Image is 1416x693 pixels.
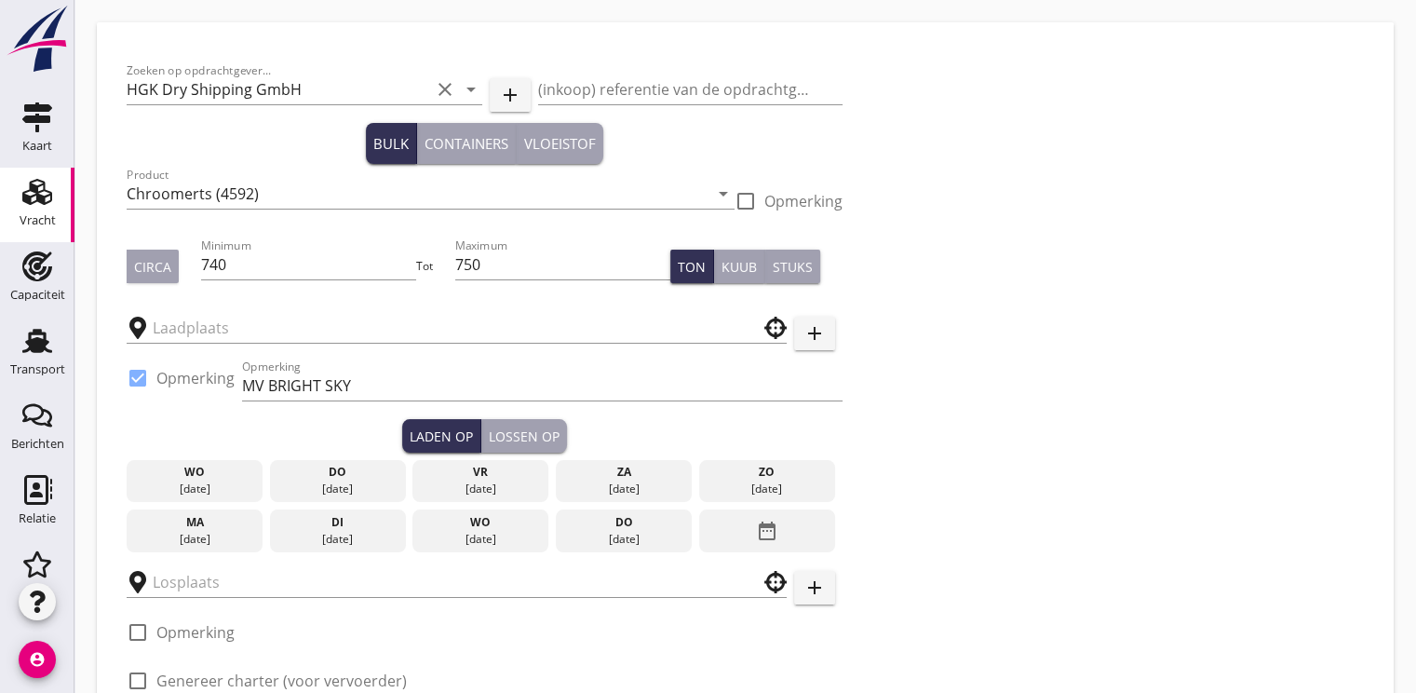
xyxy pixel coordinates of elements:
[721,257,757,277] div: Kuub
[402,419,481,453] button: Laden op
[134,257,171,277] div: Circa
[499,84,521,106] i: add
[764,192,843,211] label: Opmerking
[410,427,473,446] div: Laden op
[416,258,455,275] div: Tot
[19,512,56,524] div: Relatie
[803,577,826,599] i: add
[417,481,544,497] div: [DATE]
[156,672,407,690] label: Genereer charter (voor vervoerder)
[678,257,706,277] div: Ton
[274,481,400,497] div: [DATE]
[274,464,400,481] div: do
[455,250,671,279] input: Maximum
[10,363,65,375] div: Transport
[417,531,544,548] div: [DATE]
[20,214,56,226] div: Vracht
[803,322,826,345] i: add
[201,250,417,279] input: Minimum
[481,419,567,453] button: Lossen op
[489,427,560,446] div: Lossen op
[712,183,735,205] i: arrow_drop_down
[417,514,544,531] div: wo
[127,250,179,283] button: Circa
[10,289,65,301] div: Capaciteit
[765,250,820,283] button: Stuks
[19,641,56,678] i: account_circle
[417,123,517,164] button: Containers
[560,531,687,548] div: [DATE]
[127,75,430,104] input: Zoeken op opdrachtgever...
[274,514,400,531] div: di
[560,464,687,481] div: za
[560,481,687,497] div: [DATE]
[4,5,71,74] img: logo-small.a267ee39.svg
[131,464,258,481] div: wo
[131,531,258,548] div: [DATE]
[156,623,235,642] label: Opmerking
[131,481,258,497] div: [DATE]
[714,250,765,283] button: Kuub
[153,313,735,343] input: Laadplaats
[274,531,400,548] div: [DATE]
[560,514,687,531] div: do
[22,140,52,152] div: Kaart
[131,514,258,531] div: ma
[538,75,842,104] input: (inkoop) referentie van de opdrachtgever
[670,250,714,283] button: Ton
[756,514,778,548] i: date_range
[704,481,830,497] div: [DATE]
[425,133,508,155] div: Containers
[242,371,843,401] input: Opmerking
[156,369,235,387] label: Opmerking
[524,133,596,155] div: Vloeistof
[517,123,603,164] button: Vloeistof
[11,438,64,450] div: Berichten
[434,78,456,101] i: clear
[366,123,417,164] button: Bulk
[153,567,735,597] input: Losplaats
[417,464,544,481] div: vr
[704,464,830,481] div: zo
[773,257,813,277] div: Stuks
[373,133,409,155] div: Bulk
[460,78,482,101] i: arrow_drop_down
[127,179,708,209] input: Product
